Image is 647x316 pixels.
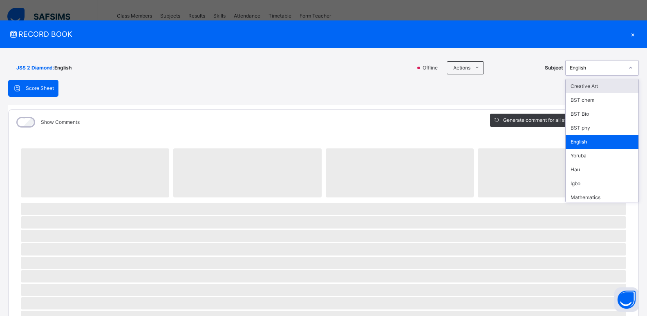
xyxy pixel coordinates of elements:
[566,163,638,177] div: Hau
[566,93,638,107] div: BST chem
[627,29,639,40] div: ×
[545,64,563,72] span: Subject
[570,64,624,72] div: English
[566,79,638,93] div: Creative Art
[21,203,626,215] span: ‌
[21,148,169,197] span: ‌
[478,148,626,197] span: ‌
[566,190,638,204] div: Mathematics
[21,297,626,309] span: ‌
[453,64,470,72] span: Actions
[21,257,626,269] span: ‌
[566,149,638,163] div: Yoruba
[16,64,54,72] span: JSS 2 Diamond :
[326,148,474,197] span: ‌
[26,85,54,92] span: Score Sheet
[54,64,72,72] span: English
[41,119,80,126] label: Show Comments
[566,177,638,190] div: Igbo
[173,148,322,197] span: ‌
[614,287,639,312] button: Open asap
[21,270,626,282] span: ‌
[566,107,638,121] div: BST Bio
[8,29,627,40] span: RECORD BOOK
[21,216,626,229] span: ‌
[566,135,638,149] div: English
[21,230,626,242] span: ‌
[21,284,626,296] span: ‌
[503,117,579,124] span: Generate comment for all student
[21,243,626,255] span: ‌
[566,121,638,135] div: BST phy
[422,64,443,72] span: Offline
